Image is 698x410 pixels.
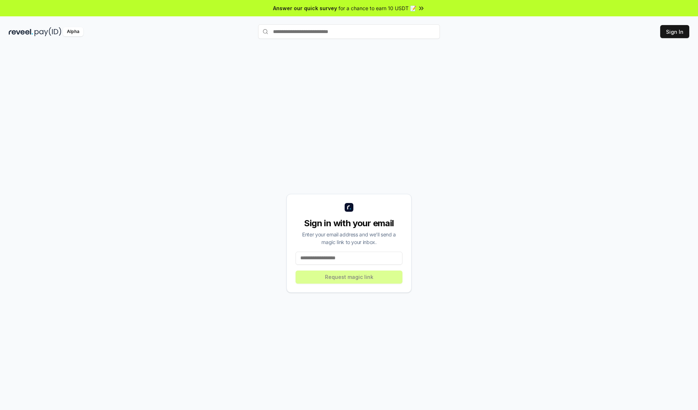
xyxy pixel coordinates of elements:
div: Sign in with your email [296,218,402,229]
img: pay_id [35,27,61,36]
span: Answer our quick survey [273,4,337,12]
div: Enter your email address and we’ll send a magic link to your inbox. [296,231,402,246]
img: reveel_dark [9,27,33,36]
span: for a chance to earn 10 USDT 📝 [338,4,416,12]
button: Sign In [660,25,689,38]
img: logo_small [345,203,353,212]
div: Alpha [63,27,83,36]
